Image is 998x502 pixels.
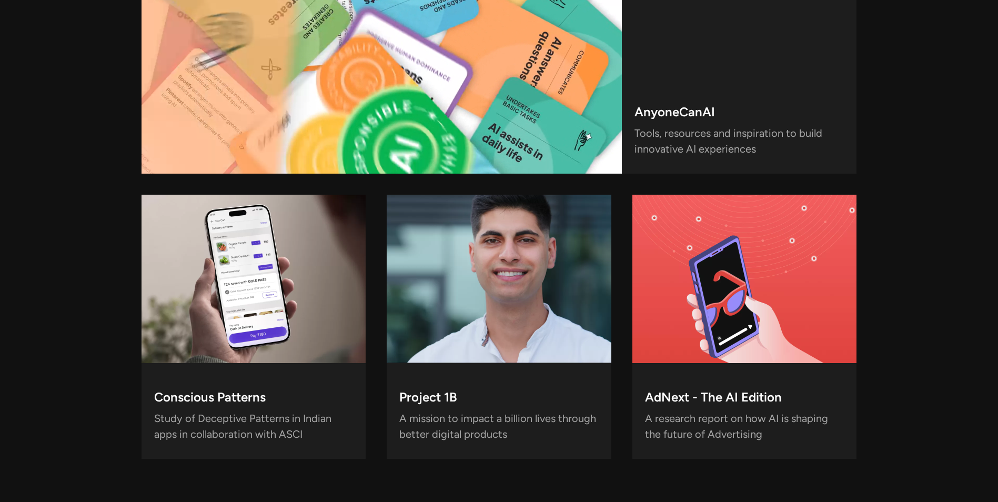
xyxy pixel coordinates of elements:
h3: Conscious Patterns [154,393,266,407]
h3: Project 1B [399,393,457,407]
a: Project 1BA mission to impact a billion lives through better digital products [387,195,611,459]
a: AdNext - The AI EditionA research report on how AI is shaping the future of Advertising [632,195,857,459]
a: Conscious PatternsStudy of Deceptive Patterns in Indian apps in collaboration with ASCI [142,195,366,459]
p: A research report on how AI is shaping the future of Advertising [645,415,844,442]
h3: AnyoneCanAI [634,108,715,122]
p: Tools, resources and inspiration to build innovative AI experiences [634,129,844,157]
p: A mission to impact a billion lives through better digital products [399,415,599,442]
p: Study of Deceptive Patterns in Indian apps in collaboration with ASCI [154,415,354,442]
h3: AdNext - The AI Edition [645,393,782,407]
